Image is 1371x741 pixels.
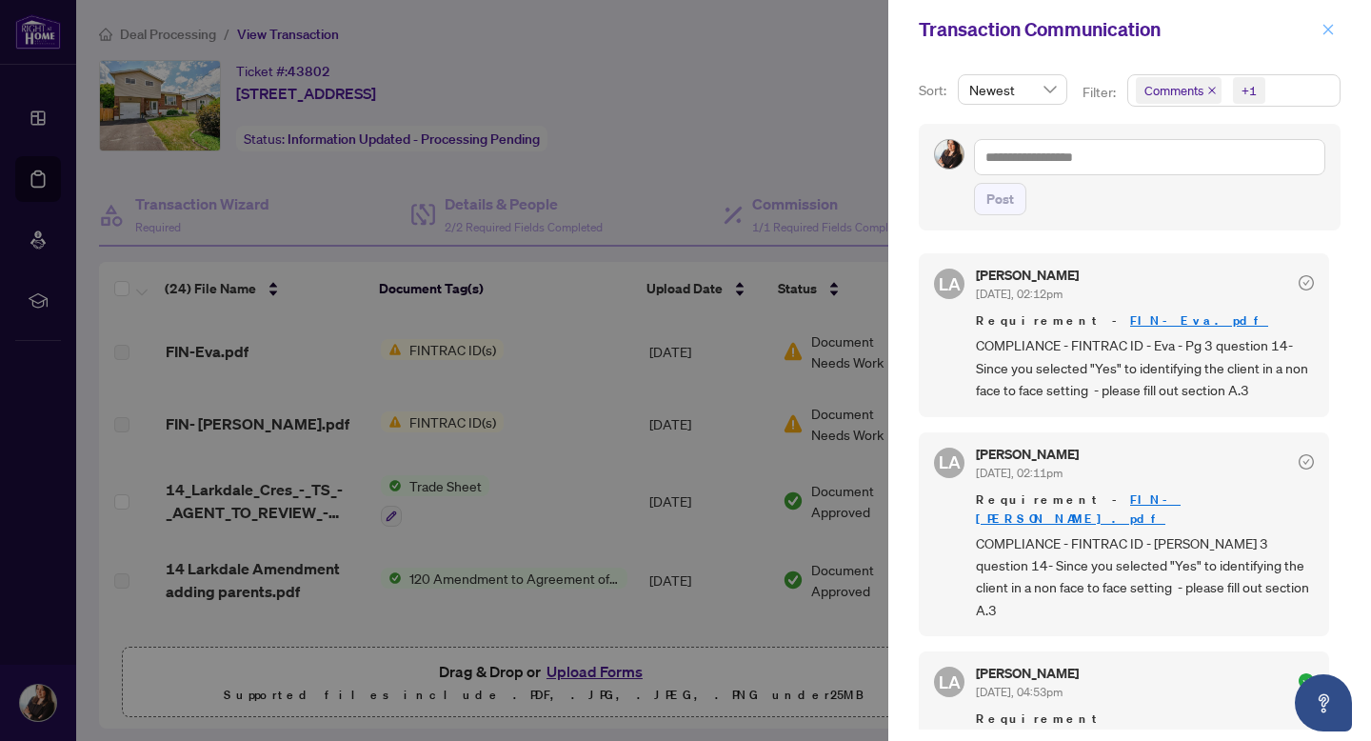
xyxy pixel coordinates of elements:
[976,710,1314,729] span: Requirement
[974,183,1026,215] button: Post
[1321,23,1335,36] span: close
[1295,674,1352,731] button: Open asap
[976,491,1314,529] span: Requirement -
[919,80,950,101] p: Sort:
[939,449,961,475] span: LA
[1083,82,1119,103] p: Filter:
[935,140,964,169] img: Profile Icon
[1136,77,1222,104] span: Comments
[1299,673,1314,689] span: check-circle
[976,334,1314,401] span: COMPLIANCE - FINTRAC ID - Eva - Pg 3 question 14- Since you selected "Yes" to identifying the cli...
[976,287,1063,301] span: [DATE], 02:12pm
[976,667,1079,680] h5: [PERSON_NAME]
[976,491,1181,527] a: FIN- [PERSON_NAME].pdf
[976,311,1314,330] span: Requirement -
[919,15,1316,44] div: Transaction Communication
[969,75,1056,104] span: Newest
[939,270,961,297] span: LA
[1130,312,1268,329] a: FIN-Eva.pdf
[1299,275,1314,290] span: check-circle
[1207,86,1217,95] span: close
[976,448,1079,461] h5: [PERSON_NAME]
[1299,454,1314,470] span: check-circle
[1242,81,1257,100] div: +1
[1144,81,1203,100] span: Comments
[939,669,961,695] span: LA
[976,685,1063,699] span: [DATE], 04:53pm
[976,532,1314,622] span: COMPLIANCE - FINTRAC ID - [PERSON_NAME] 3 question 14- Since you selected "Yes" to identifying th...
[976,466,1063,480] span: [DATE], 02:11pm
[976,269,1079,282] h5: [PERSON_NAME]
